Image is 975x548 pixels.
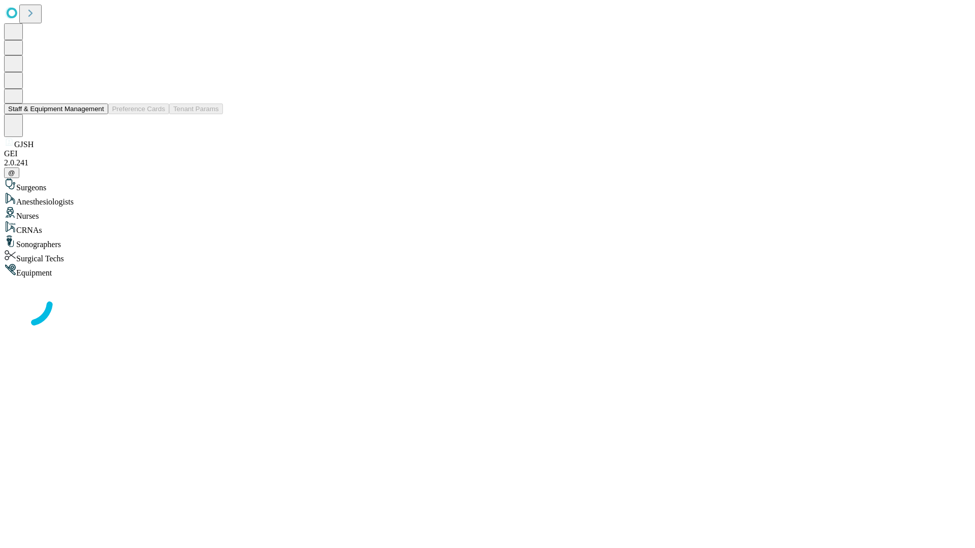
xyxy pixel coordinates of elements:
[4,158,971,167] div: 2.0.241
[108,104,169,114] button: Preference Cards
[4,149,971,158] div: GEI
[4,221,971,235] div: CRNAs
[4,263,971,278] div: Equipment
[8,169,15,177] span: @
[4,178,971,192] div: Surgeons
[14,140,34,149] span: GJSH
[4,104,108,114] button: Staff & Equipment Management
[4,192,971,207] div: Anesthesiologists
[4,235,971,249] div: Sonographers
[4,207,971,221] div: Nurses
[4,167,19,178] button: @
[4,249,971,263] div: Surgical Techs
[169,104,223,114] button: Tenant Params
